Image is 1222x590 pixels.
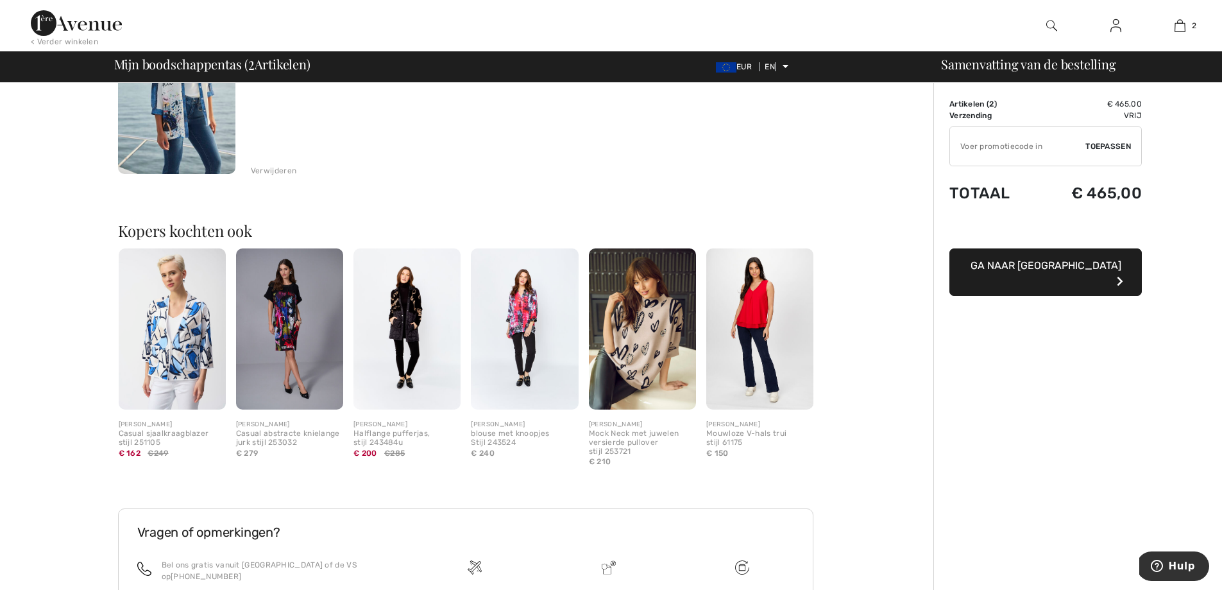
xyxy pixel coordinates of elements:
font: € 200 [353,449,377,458]
font: [PERSON_NAME] [236,421,290,428]
img: Mijn tas [1175,18,1185,33]
font: Vrij [1124,111,1142,120]
img: Mijn gegevens [1110,18,1121,33]
img: Casual sjaalkraagblazer stijl 251105 [119,248,226,410]
font: Ga naar [GEOGRAPHIC_DATA] [971,259,1121,272]
font: [PERSON_NAME] [119,421,173,428]
img: zoek op de website [1046,18,1057,33]
iframe: Opent een widget waar u meer informatie kunt vinden [1139,551,1209,584]
font: 2 [248,51,255,74]
font: ) [994,100,997,108]
img: Gratis verzending bij bestellingen boven de €130 [468,560,482,575]
font: Mouwloze V-hals trui stijl 61175 [706,429,786,447]
img: Gratis verzending bij bestellingen boven de €130 [735,560,749,575]
a: Aanmelden [1100,18,1132,34]
font: [PERSON_NAME] [706,421,760,428]
font: 2 [1192,21,1196,30]
font: [PERSON_NAME] [471,421,525,428]
font: € 240 [471,449,495,458]
font: [PHONE_NUMBER] [171,572,241,581]
font: 2 [989,100,994,108]
font: EUR [736,62,752,71]
font: EN [765,62,775,71]
font: Mijn boodschappentas ( [114,55,248,73]
font: Bel ons gratis vanuit [GEOGRAPHIC_DATA] of de VS op [162,560,357,581]
font: € 210 [589,457,611,466]
font: Artikelen ( [949,100,989,108]
font: Casual abstracte knielange jurk stijl 253032 [236,429,340,447]
font: Samenvatting van de bestelling [941,55,1116,73]
img: telefoongesprek [137,562,151,576]
font: Artikelen) [255,55,310,73]
font: Casual sjaalkraagblazer stijl 251105 [119,429,209,447]
img: Mouwloze V-hals trui stijl 61175 [706,248,813,410]
font: € 162 [119,449,141,458]
font: < Verder winkelen [31,37,98,46]
font: Totaal [949,184,1010,202]
font: Toepassen [1085,142,1131,151]
img: Bezorgen is een fluitje van een cent, wij betalen de invoerrechten! [602,560,616,575]
img: Euro [716,62,736,73]
font: Halflange pufferjas, stijl 243484u [353,429,430,447]
font: € 465,00 [1107,100,1142,108]
font: Mock Neck met juwelen versierde pullover stijl 253721 [589,429,679,456]
font: [PERSON_NAME] [589,421,643,428]
iframe: PayPal [949,215,1142,244]
font: blouse met knoopjes Stijl 243524 [471,429,549,447]
img: Casual abstracte knielange jurk stijl 253032 [236,248,343,410]
button: Ga naar [GEOGRAPHIC_DATA] [949,248,1142,296]
font: Vragen of opmerkingen? [137,525,280,540]
font: [PERSON_NAME] [353,421,407,428]
font: Verwijderen [251,166,296,175]
font: Verzending [949,111,992,120]
img: Frank Lyman blouse met knoopjes Stijl 243524 [471,248,578,410]
img: Halflange pufferjas, stijl 243484u [353,248,461,410]
font: Kopers kochten ook [118,220,252,241]
font: € 465,00 [1071,184,1142,202]
font: €249 [148,449,168,458]
font: € 279 [236,449,259,458]
img: 1ère Avenue [31,10,122,36]
font: €285 [384,449,405,458]
img: Mock Neck met juwelen versierde pullover stijl 253721 [589,248,696,410]
font: € 150 [706,449,729,458]
input: Promotiecode [950,127,1085,166]
a: 2 [1148,18,1211,33]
